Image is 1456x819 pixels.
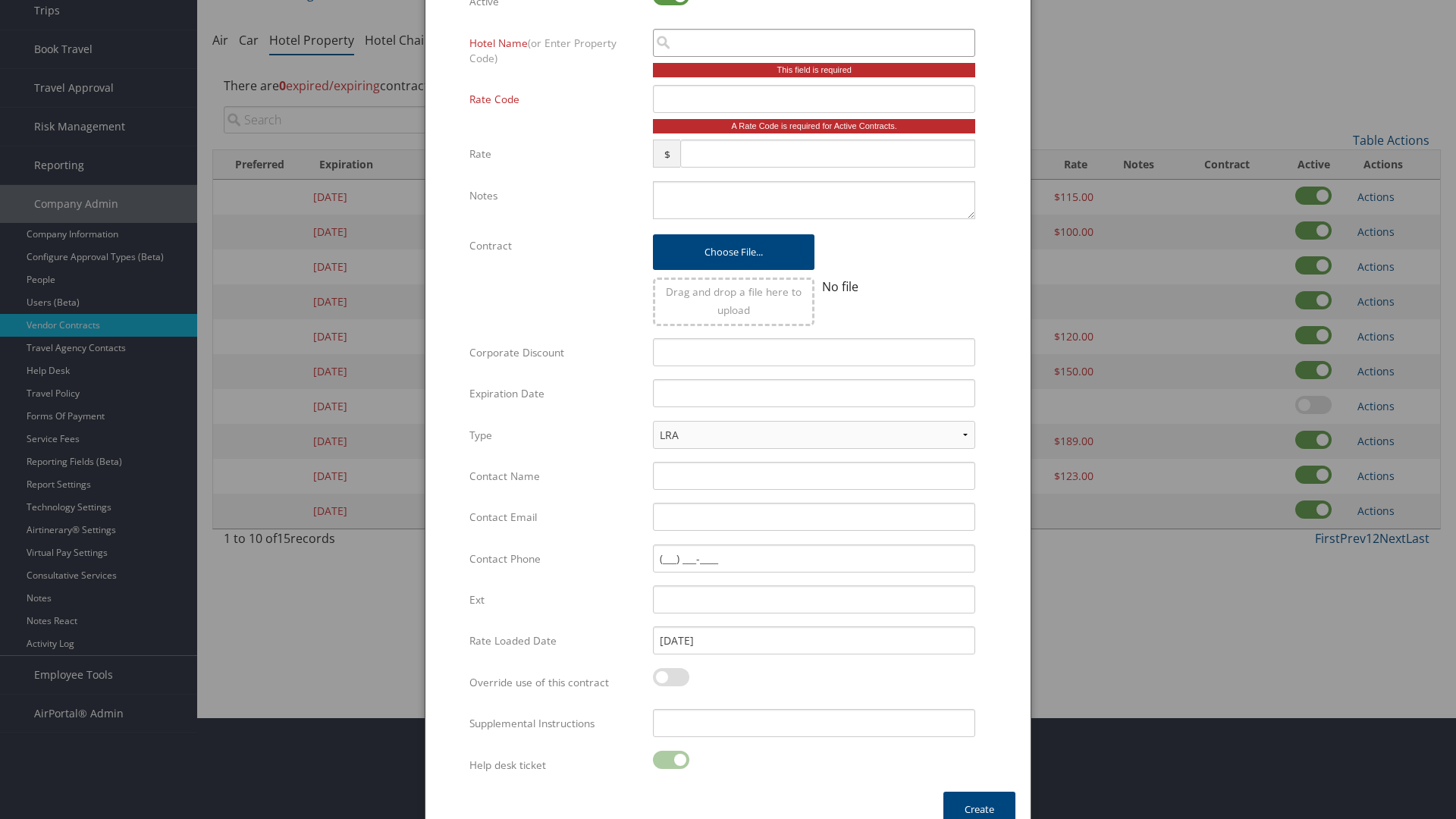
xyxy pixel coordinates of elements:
span: (or Enter Property Code) [469,36,617,65]
label: Help desk ticket [469,751,642,780]
div: This field is required [653,63,975,77]
label: Override use of this contract [469,668,642,697]
label: Contract [469,231,642,260]
label: Ext [469,585,642,614]
label: Rate Code [469,85,642,114]
label: Rate Loaded Date [469,626,642,655]
label: Contact Email [469,503,642,532]
label: Rate [469,140,642,168]
label: Notes [469,181,642,210]
label: Hotel Name [469,29,642,74]
span: Drag and drop a file here to upload [666,284,802,317]
div: A Rate Code is required for Active Contracts. [653,119,975,133]
label: Contact Phone [469,544,642,573]
label: Type [469,421,642,450]
span: $ [653,140,679,168]
label: Supplemental Instructions [469,709,642,738]
label: Contact Name [469,462,642,491]
label: Expiration Date [469,379,642,408]
label: Corporate Discount [469,338,642,367]
input: (___) ___-____ [653,544,975,573]
span: No file [822,278,858,295]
